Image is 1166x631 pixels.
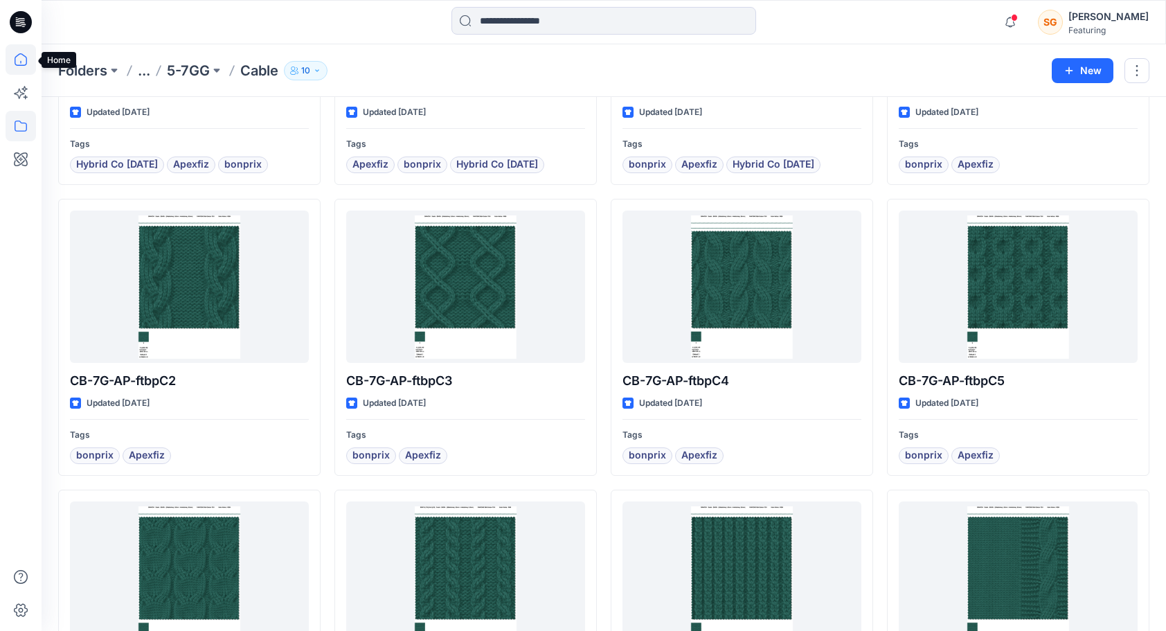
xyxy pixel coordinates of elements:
[899,428,1138,443] p: Tags
[899,211,1138,363] a: CB-7G-AP-ftbpC5
[915,105,978,120] p: Updated [DATE]
[346,211,585,363] a: CB-7G-AP-ftbpC3
[346,371,585,391] p: CB-7G-AP-ftbpC3
[404,157,441,173] span: bonprix
[1068,8,1149,25] div: [PERSON_NAME]
[681,157,717,173] span: Apexfiz
[284,61,328,80] button: 10
[622,211,861,363] a: CB-7G-AP-ftbpC4
[346,137,585,152] p: Tags
[1068,25,1149,35] div: Featuring
[346,428,585,443] p: Tags
[87,396,150,411] p: Updated [DATE]
[1038,10,1063,35] div: SG
[456,157,538,173] span: Hybrid Co [DATE]
[70,428,309,443] p: Tags
[352,447,390,464] span: bonprix
[915,396,978,411] p: Updated [DATE]
[405,447,441,464] span: Apexfiz
[622,137,861,152] p: Tags
[70,137,309,152] p: Tags
[240,61,278,80] p: Cable
[301,63,310,78] p: 10
[224,157,262,173] span: bonprix
[87,105,150,120] p: Updated [DATE]
[70,371,309,391] p: CB-7G-AP-ftbpC2
[76,447,114,464] span: bonprix
[58,61,107,80] a: Folders
[899,137,1138,152] p: Tags
[1052,58,1113,83] button: New
[352,157,388,173] span: Apexfiz
[363,396,426,411] p: Updated [DATE]
[905,447,942,464] span: bonprix
[173,157,209,173] span: Apexfiz
[138,61,150,80] button: ...
[899,371,1138,391] p: CB-7G-AP-ftbpC5
[76,157,158,173] span: Hybrid Co [DATE]
[958,157,994,173] span: Apexfiz
[905,157,942,173] span: bonprix
[629,447,666,464] span: bonprix
[622,371,861,391] p: CB-7G-AP-ftbpC4
[629,157,666,173] span: bonprix
[167,61,210,80] a: 5-7GG
[622,428,861,443] p: Tags
[639,396,702,411] p: Updated [DATE]
[681,447,717,464] span: Apexfiz
[639,105,702,120] p: Updated [DATE]
[958,447,994,464] span: Apexfiz
[129,447,165,464] span: Apexfiz
[363,105,426,120] p: Updated [DATE]
[70,211,309,363] a: CB-7G-AP-ftbpC2
[733,157,814,173] span: Hybrid Co [DATE]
